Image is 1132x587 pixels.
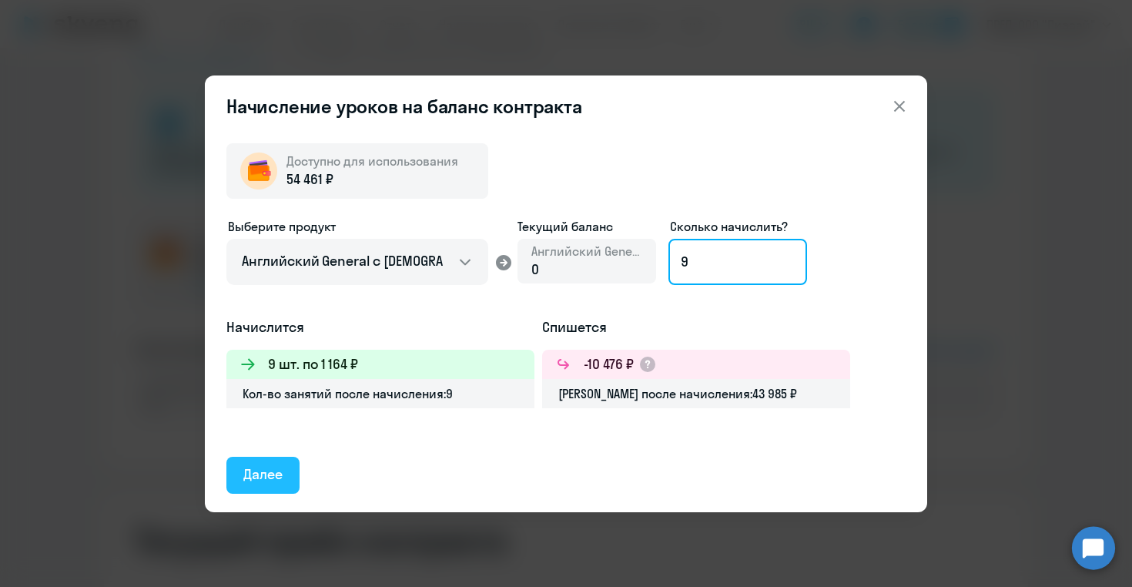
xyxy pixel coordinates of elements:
[670,219,788,234] span: Сколько начислить?
[205,94,927,119] header: Начисление уроков на баланс контракта
[268,354,358,374] h3: 9 шт. по 1 164 ₽
[286,153,458,169] span: Доступно для использования
[531,260,539,278] span: 0
[517,217,656,236] span: Текущий баланс
[542,317,850,337] h5: Спишется
[240,153,277,190] img: wallet-circle.png
[542,379,850,408] div: [PERSON_NAME] после начисления: 43 985 ₽
[226,457,300,494] button: Далее
[286,169,333,190] span: 54 461 ₽
[226,379,534,408] div: Кол-во занятий после начисления: 9
[584,354,634,374] h3: -10 476 ₽
[226,317,534,337] h5: Начислится
[243,465,283,485] div: Далее
[531,243,642,260] span: Английский General
[228,219,336,234] span: Выберите продукт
